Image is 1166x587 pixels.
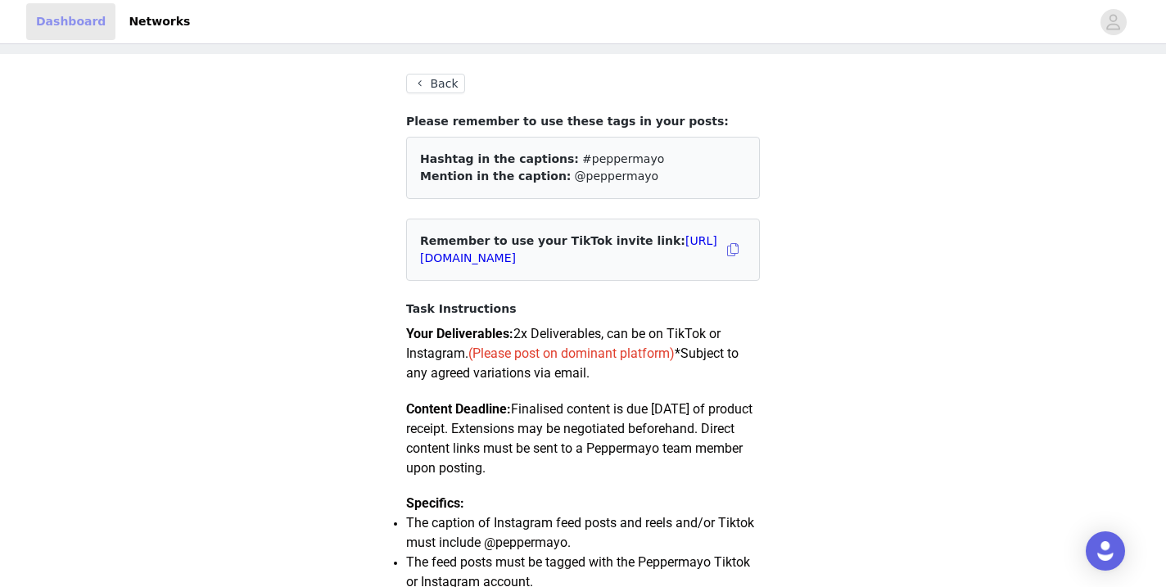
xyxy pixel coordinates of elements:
strong: Content Deadline: [406,401,511,417]
span: Remember to use your TikTok invite link: [420,234,717,264]
h4: Please remember to use these tags in your posts: [406,113,760,130]
span: 2x Deliverables, can be on TikTok or Instagram. *Subject to any agreed variations via email. [406,326,739,381]
div: Open Intercom Messenger [1086,531,1125,571]
div: avatar [1105,9,1121,35]
span: Mention in the caption: [420,169,571,183]
button: Back [406,74,465,93]
span: Hashtag in the captions: [420,152,579,165]
span: (Please post on dominant platform) [468,345,675,361]
span: Finalised content is due [DATE] of product receipt. Extensions may be negotiated beforehand. Dire... [406,401,752,476]
span: @peppermayo [575,169,658,183]
strong: Specifics: [406,495,464,511]
a: Dashboard [26,3,115,40]
span: The caption of Instagram feed posts and reels and/or Tiktok must include @peppermayo. [406,515,754,550]
span: #peppermayo [582,152,664,165]
h4: Task Instructions [406,300,760,318]
a: Networks [119,3,200,40]
strong: Your Deliverables: [406,326,513,341]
